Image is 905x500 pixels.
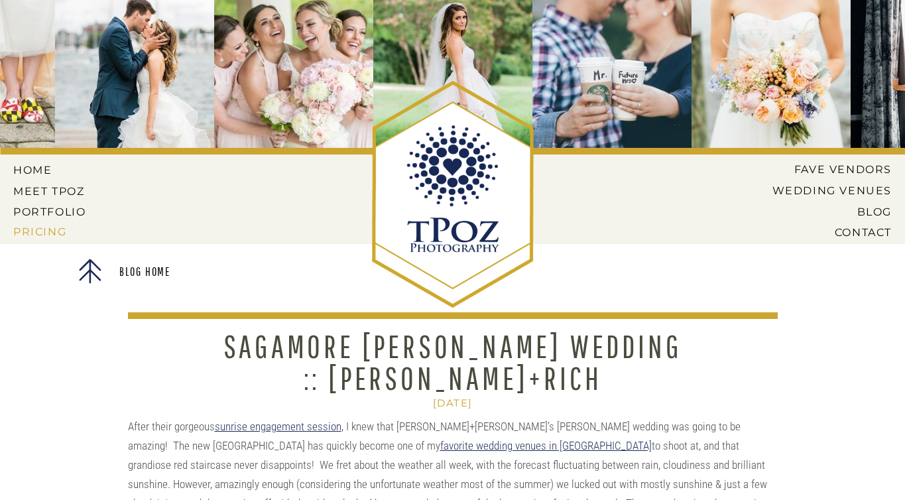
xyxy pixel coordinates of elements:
[440,439,652,452] a: favorite wedding venues in [GEOGRAPHIC_DATA]
[762,206,892,218] a: BLOG
[788,226,892,238] a: CONTACT
[213,330,693,394] h1: Sagamore [PERSON_NAME] Wedding :: [PERSON_NAME]+Rich
[13,225,89,237] a: Pricing
[13,164,73,176] a: HOME
[13,185,86,197] a: MEET tPoz
[13,206,89,218] a: PORTFOLIO
[752,184,892,196] a: Wedding Venues
[783,163,892,175] a: Fave Vendors
[337,397,569,409] h2: [DATE]
[215,420,341,433] a: sunrise engagement session
[103,266,187,280] a: Blog Home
